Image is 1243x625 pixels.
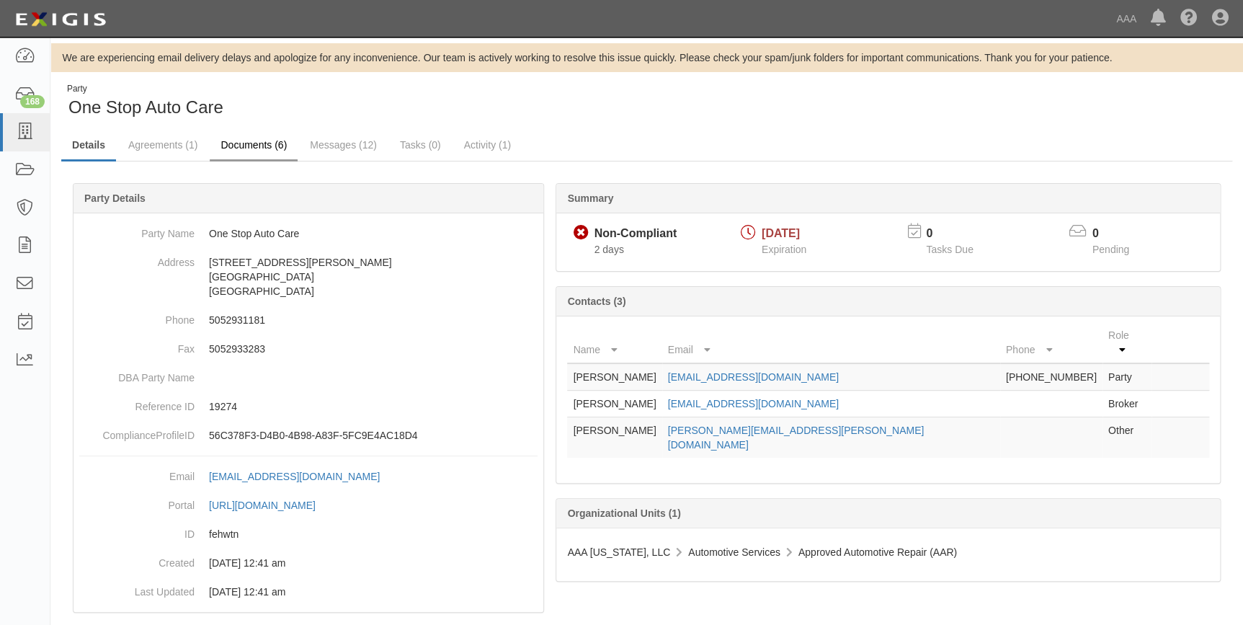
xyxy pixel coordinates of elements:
td: [PERSON_NAME] [567,391,661,417]
dd: One Stop Auto Care [79,219,538,248]
a: Agreements (1) [117,130,208,159]
b: Summary [567,192,613,204]
dt: Portal [79,491,195,513]
p: 0 [926,226,991,242]
div: Party [67,83,223,95]
div: [EMAIL_ADDRESS][DOMAIN_NAME] [209,469,380,484]
a: [EMAIL_ADDRESS][DOMAIN_NAME] [209,471,396,482]
a: [URL][DOMAIN_NAME] [209,500,331,511]
span: Tasks Due [926,244,973,255]
td: [PERSON_NAME] [567,363,661,391]
a: Details [61,130,116,161]
a: Tasks (0) [389,130,452,159]
span: Approved Automotive Repair (AAR) [798,546,957,558]
b: Organizational Units (1) [567,507,680,519]
img: logo-5460c22ac91f19d4615b14bd174203de0afe785f0fc80cf4dbbc73dc1793850b.png [11,6,110,32]
a: [EMAIL_ADDRESS][DOMAIN_NAME] [668,371,839,383]
dt: Fax [79,334,195,356]
dt: Last Updated [79,577,195,599]
dd: [STREET_ADDRESS][PERSON_NAME] [GEOGRAPHIC_DATA] [GEOGRAPHIC_DATA] [79,248,538,306]
dt: ComplianceProfileID [79,421,195,443]
div: One Stop Auto Care [61,83,636,120]
td: [PERSON_NAME] [567,417,661,458]
div: Non-Compliant [594,226,677,242]
dt: Party Name [79,219,195,241]
dd: 03/10/2023 12:41 am [79,577,538,606]
dd: fehwtn [79,520,538,549]
dt: Email [79,462,195,484]
dt: Created [79,549,195,570]
span: One Stop Auto Care [68,97,223,117]
div: 168 [20,95,45,108]
td: Broker [1102,391,1151,417]
a: Activity (1) [453,130,522,159]
td: Other [1102,417,1151,458]
div: We are experiencing email delivery delays and apologize for any inconvenience. Our team is active... [50,50,1243,65]
td: Party [1102,363,1151,391]
p: 19274 [209,399,538,414]
span: Pending [1092,244,1129,255]
dt: ID [79,520,195,541]
span: Automotive Services [688,546,780,558]
th: Email [662,322,1000,363]
dt: Phone [79,306,195,327]
dt: DBA Party Name [79,363,195,385]
i: Help Center - Complianz [1180,10,1198,27]
a: [EMAIL_ADDRESS][DOMAIN_NAME] [668,398,839,409]
dd: 03/10/2023 12:41 am [79,549,538,577]
p: 0 [1092,226,1147,242]
a: [PERSON_NAME][EMAIL_ADDRESS][PERSON_NAME][DOMAIN_NAME] [668,425,925,451]
td: [PHONE_NUMBER] [1000,363,1102,391]
p: 56C378F3-D4B0-4B98-A83F-5FC9E4AC18D4 [209,428,538,443]
span: Since 09/01/2025 [594,244,623,255]
th: Role [1102,322,1151,363]
span: Expiration [762,244,806,255]
b: Party Details [84,192,146,204]
span: AAA [US_STATE], LLC [567,546,670,558]
a: Documents (6) [210,130,298,161]
dt: Reference ID [79,392,195,414]
dd: 5052933283 [79,334,538,363]
th: Phone [1000,322,1102,363]
dt: Address [79,248,195,270]
th: Name [567,322,661,363]
dd: 5052931181 [79,306,538,334]
a: Messages (12) [299,130,388,159]
b: Contacts (3) [567,296,625,307]
i: Non-Compliant [573,226,588,241]
span: [DATE] [762,227,800,239]
a: AAA [1109,4,1144,33]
